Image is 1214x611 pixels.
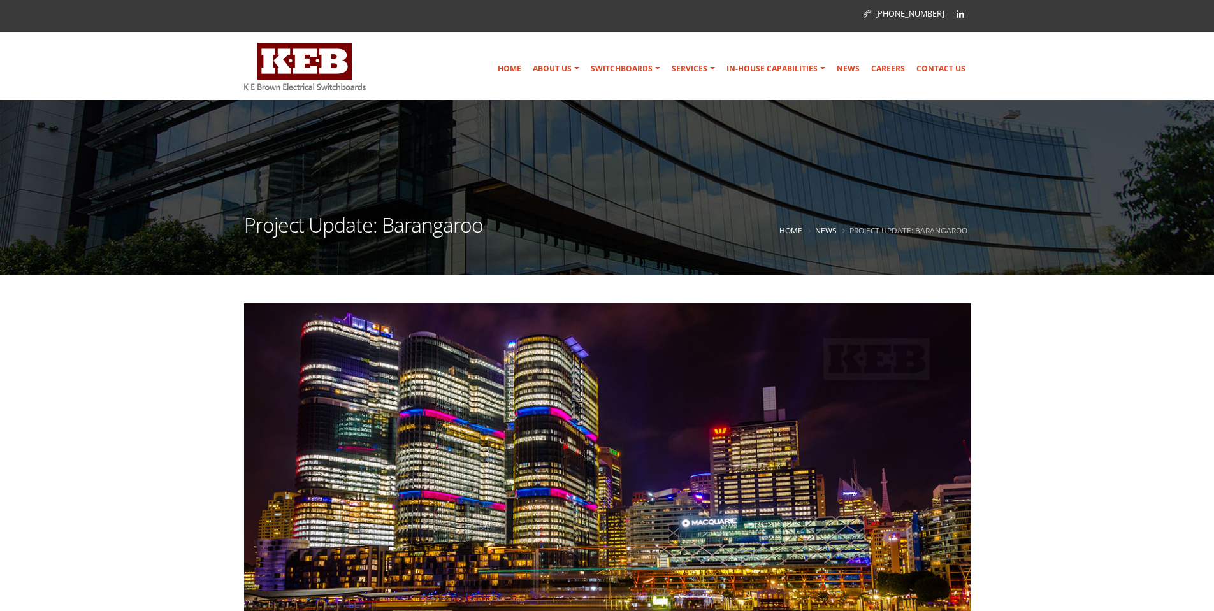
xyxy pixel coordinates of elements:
[866,56,910,82] a: Careers
[832,56,865,82] a: News
[528,56,584,82] a: About Us
[244,215,483,251] h1: Project Update: Barangaroo
[667,56,720,82] a: Services
[951,4,970,24] a: Linkedin
[839,222,967,238] li: Project Update: Barangaroo
[864,8,944,19] a: [PHONE_NUMBER]
[493,56,526,82] a: Home
[815,225,837,235] a: News
[911,56,971,82] a: Contact Us
[586,56,665,82] a: Switchboards
[244,43,366,90] img: K E Brown Electrical Switchboards
[721,56,830,82] a: In-house Capabilities
[779,225,802,235] a: Home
